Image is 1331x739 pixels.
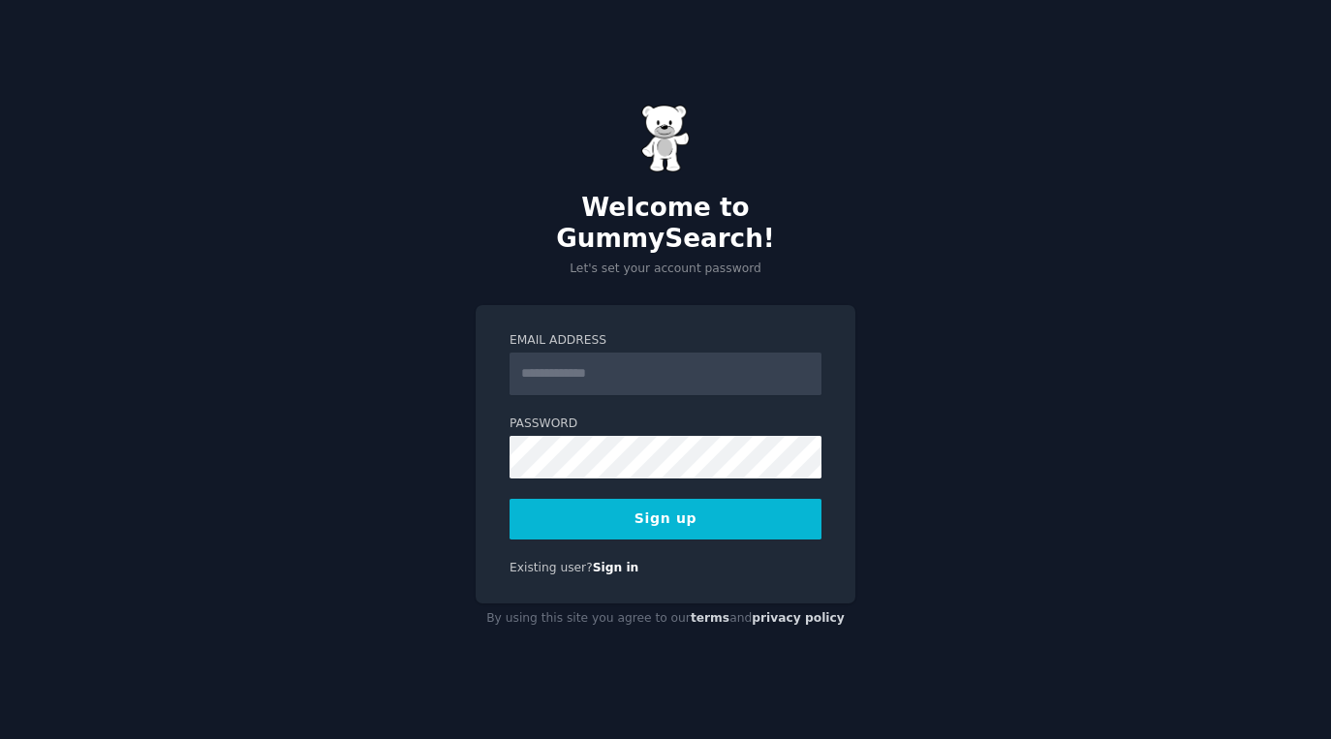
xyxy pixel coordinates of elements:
a: Sign in [593,561,639,574]
img: Gummy Bear [641,105,690,172]
button: Sign up [510,499,821,539]
div: By using this site you agree to our and [476,603,855,634]
p: Let's set your account password [476,261,855,278]
label: Password [510,416,821,433]
a: terms [691,611,729,625]
a: privacy policy [752,611,845,625]
span: Existing user? [510,561,593,574]
h2: Welcome to GummySearch! [476,193,855,254]
label: Email Address [510,332,821,350]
